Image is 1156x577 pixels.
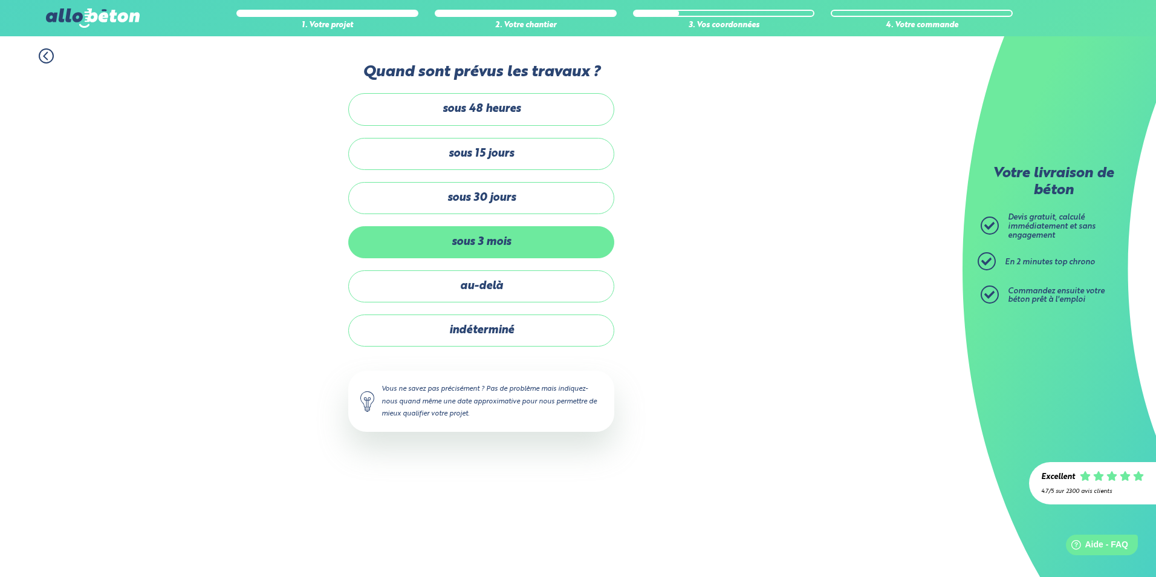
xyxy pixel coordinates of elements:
[831,21,1013,30] div: 4. Votre commande
[1048,530,1143,564] iframe: Help widget launcher
[348,226,614,258] label: sous 3 mois
[633,21,815,30] div: 3. Vos coordonnées
[236,21,418,30] div: 1. Votre projet
[348,371,614,431] div: Vous ne savez pas précisément ? Pas de problème mais indiquez-nous quand même une date approximat...
[348,182,614,214] label: sous 30 jours
[348,138,614,170] label: sous 15 jours
[348,93,614,125] label: sous 48 heures
[348,270,614,302] label: au-delà
[348,64,614,81] label: Quand sont prévus les travaux ?
[435,21,617,30] div: 2. Votre chantier
[348,315,614,347] label: indéterminé
[46,8,139,28] img: allobéton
